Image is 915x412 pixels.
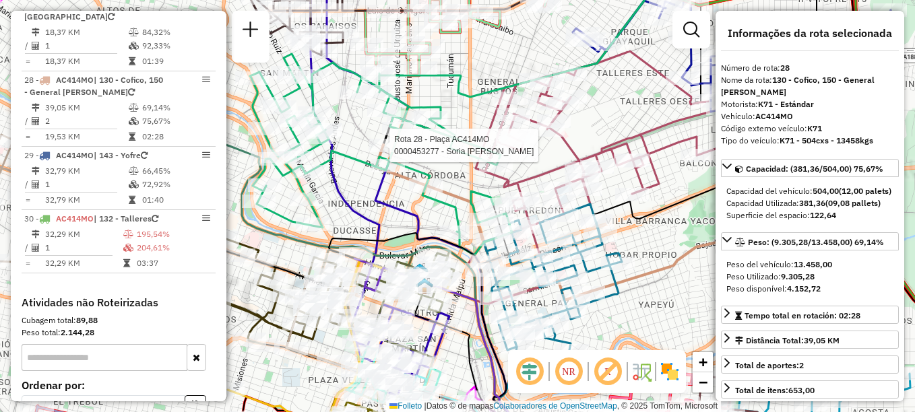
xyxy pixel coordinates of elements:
[22,327,216,339] div: Peso total:
[24,150,39,160] font: 29 -
[129,133,135,141] i: Tempo total em rota
[389,401,422,411] a: Folleto
[678,16,705,43] a: Exibir filtros
[44,39,128,53] td: 1
[32,167,40,175] i: Distância Total
[24,39,31,53] td: /
[22,314,216,327] div: Cubagem total:
[699,353,707,370] span: +
[142,116,170,126] font: 75,67%
[24,193,31,207] td: =
[32,117,40,125] i: Total de Atividades
[721,232,899,250] a: Peso: (9.305,28/13.458,00) 69,14%
[386,401,721,412] div: Datos © de mapas , © 2025 TomTom, Microsoft
[493,401,617,411] a: Colaboradores de OpenStreetMap
[553,355,585,388] span: Ocultar NR
[755,111,793,121] strong: AC414MO
[202,151,210,159] em: Opções
[44,228,123,241] td: 32,29 KM
[726,198,881,208] font: Capacidad Utilizada:
[61,327,94,337] strong: 2.144,28
[794,259,832,269] strong: 13.458,00
[141,130,210,143] td: 02:28
[813,186,839,196] strong: 504,00
[659,361,681,382] img: Exibir/Ocultar setores
[94,213,152,224] span: | 132 - Talleres
[129,180,139,188] i: % de utilização da cubagem
[24,75,163,97] span: | 130 - Cofico, 150 - General [PERSON_NAME]
[44,101,128,114] td: 39,05 KM
[726,271,815,281] font: Peso Utilizado:
[141,193,210,207] td: 01:40
[129,167,139,175] i: % de utilização do peso
[129,57,135,65] i: Tempo total em rota
[123,244,133,252] i: % de utilização da cubagem
[807,123,822,133] strong: K71
[108,13,115,21] i: Veículo já utilizado nesta sessão
[137,242,170,252] font: 204,61%
[799,360,804,370] strong: 2
[424,401,427,411] span: |
[721,180,899,227] div: Capacidad: (381,36/504,00) 75,67%
[721,62,899,74] div: Número de rota:
[735,360,804,370] span: Total de aportes:
[780,135,873,145] strong: K71 - 504cxs - 13458kgs
[721,135,899,147] div: Tipo do veículo:
[699,374,707,390] span: −
[237,16,264,46] a: Nova sessão e pesquisa
[76,315,98,325] strong: 89,88
[44,114,128,128] td: 2
[745,310,860,320] span: Tempo total en rotación: 02:28
[825,198,881,208] strong: (09,08 pallets)
[24,130,31,143] td: =
[141,101,210,114] td: 69,14%
[726,186,891,196] font: Capacidad del vehículo:
[804,335,840,345] span: 39,05 KM
[758,99,814,109] strong: K71 - Estándar
[721,380,899,399] a: Total de itens:653,00
[721,27,899,40] h4: Informações da rota selecionada
[839,186,891,196] strong: (12,00 palets)
[24,75,39,85] font: 28 -
[781,271,815,281] strong: 9.305,28
[721,306,899,324] a: Tempo total en rotación: 02:28
[799,198,825,208] strong: 381,36
[44,178,128,191] td: 1
[44,241,123,254] td: 1
[141,26,210,39] td: 84,32%
[128,88,135,96] i: Veículo já utilizado nesta sessão
[513,355,546,388] span: Ocultar deslocamento
[136,256,210,270] td: 03:37
[748,237,884,247] span: Peso: (9.305,28/13.458,00) 69,14%
[56,213,94,224] span: AC414MO
[129,104,139,112] i: % de utilização do peso
[787,283,821,294] strong: 4.152,72
[56,75,94,85] span: AC414MO
[24,256,31,270] td: =
[129,117,139,125] i: % de utilização da cubagem
[726,209,893,221] div: Superficie del espacio:
[693,352,713,372] a: Acercar
[44,130,128,143] td: 19,53 KM
[94,150,141,160] span: | 143 - Yofre
[721,99,814,109] font: Motorista:
[56,150,94,160] span: AC414MO
[24,241,31,254] td: /
[141,151,148,160] i: Veículo já utilizado nesta sessão
[32,230,40,238] i: Distância Total
[24,178,31,191] td: /
[693,372,713,392] a: Alejar
[746,164,883,174] span: Capacidad: (381,36/504,00) 75,67%
[721,331,899,349] a: Distância Total:39,05 KM
[22,296,216,309] h4: Atividades não Roteirizadas
[810,210,836,220] strong: 122,64
[142,179,170,189] font: 72,92%
[721,111,793,121] font: Vehículo:
[411,263,429,280] img: UDC Cordoba
[129,196,135,204] i: Tempo total em rota
[141,55,210,68] td: 01:39
[721,253,899,300] div: Peso: (9.305,28/13.458,00) 69,14%
[32,104,40,112] i: Distância Total
[721,159,899,177] a: Capacidad: (381,36/504,00) 75,67%
[123,230,133,238] i: % de utilização do peso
